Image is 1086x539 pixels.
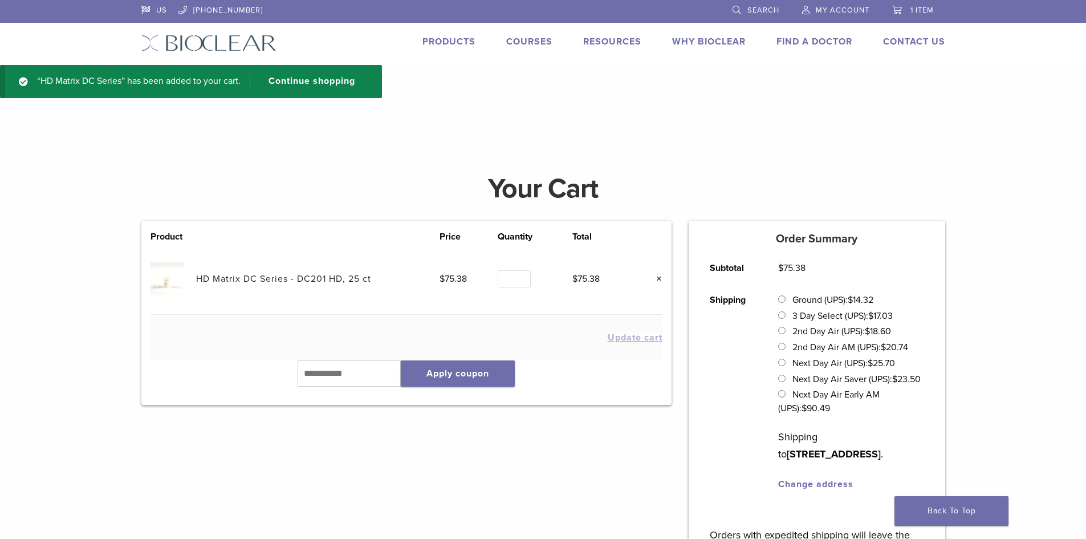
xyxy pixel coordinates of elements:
th: Product [151,230,196,244]
label: 3 Day Select (UPS): [792,310,893,322]
a: Continue shopping [250,74,364,89]
a: HD Matrix DC Series - DC201 HD, 25 ct [196,273,371,285]
th: Shipping [697,284,766,500]
span: $ [865,326,870,337]
label: 2nd Day Air (UPS): [792,326,891,337]
a: Products [422,36,475,47]
p: Shipping to . [778,428,924,463]
bdi: 75.38 [440,273,467,285]
a: Back To Top [894,496,1008,526]
a: Change address [778,479,853,490]
label: Next Day Air Early AM (UPS): [778,389,879,414]
th: Subtotal [697,252,766,284]
span: $ [778,262,783,274]
bdi: 25.70 [868,358,895,369]
h5: Order Summary [689,232,945,246]
label: 2nd Day Air AM (UPS): [792,342,908,353]
a: Remove this item [648,271,662,286]
img: Bioclear [141,35,276,51]
label: Ground (UPS): [792,294,873,306]
bdi: 18.60 [865,326,891,337]
label: Next Day Air (UPS): [792,358,895,369]
span: Search [747,6,779,15]
span: $ [848,294,853,306]
bdi: 23.50 [892,374,921,385]
span: $ [892,374,897,385]
a: Contact Us [883,36,945,47]
th: Quantity [498,230,572,244]
bdi: 14.32 [848,294,873,306]
bdi: 17.03 [868,310,893,322]
bdi: 20.74 [881,342,908,353]
bdi: 90.49 [802,403,830,414]
span: $ [881,342,886,353]
span: $ [440,273,445,285]
th: Total [572,230,631,244]
a: Why Bioclear [672,36,746,47]
strong: [STREET_ADDRESS] [787,448,881,460]
span: $ [572,273,577,285]
span: $ [868,310,873,322]
bdi: 75.38 [778,262,806,274]
button: Apply coupon [401,360,515,387]
img: HD Matrix DC Series - DC201 HD, 25 ct [151,262,184,295]
label: Next Day Air Saver (UPS): [792,374,921,385]
span: $ [802,403,807,414]
span: 1 item [910,6,934,15]
a: Resources [583,36,641,47]
button: Update cart [608,333,662,342]
h1: Your Cart [133,175,954,202]
bdi: 75.38 [572,273,600,285]
span: $ [868,358,873,369]
th: Price [440,230,498,244]
a: Courses [506,36,552,47]
a: Find A Doctor [776,36,852,47]
span: My Account [816,6,869,15]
